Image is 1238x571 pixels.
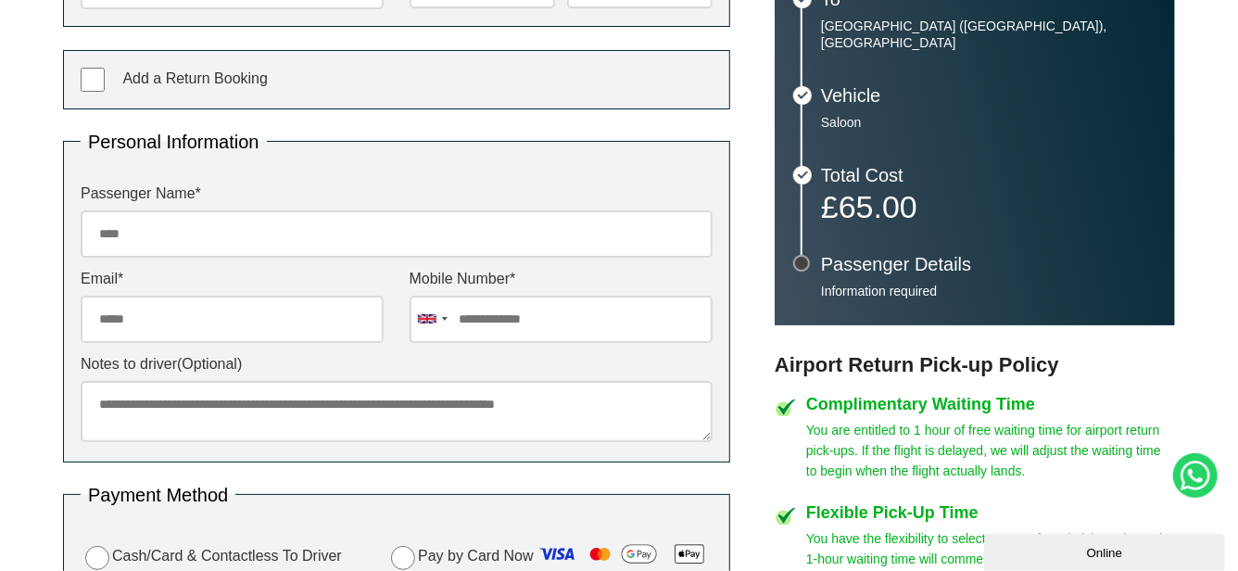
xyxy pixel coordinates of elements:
h3: Airport Return Pick-up Policy [775,353,1175,377]
input: Pay by Card Now [391,546,415,570]
span: Add a Return Booking [122,70,268,86]
legend: Payment Method [81,486,235,504]
h3: Passenger Details [821,255,1156,273]
input: Add a Return Booking [81,68,105,92]
label: Mobile Number [410,272,713,286]
span: (Optional) [177,356,242,372]
legend: Personal Information [81,133,267,151]
h3: Vehicle [821,86,1156,105]
p: [GEOGRAPHIC_DATA] ([GEOGRAPHIC_DATA]), [GEOGRAPHIC_DATA] [821,18,1156,51]
p: Information required [821,283,1156,299]
p: You are entitled to 1 hour of free waiting time for airport return pick-ups. If the flight is del... [806,420,1175,481]
label: Notes to driver [81,357,713,372]
p: Saloon [821,114,1156,131]
iframe: chat widget [984,530,1229,571]
h4: Flexible Pick-Up Time [806,504,1175,521]
div: United Kingdom: +44 [411,297,453,342]
label: Passenger Name [81,186,713,201]
h3: Total Cost [821,166,1156,184]
label: Cash/Card & Contactless To Driver [81,543,342,570]
input: Cash/Card & Contactless To Driver [85,546,109,570]
h4: Complimentary Waiting Time [806,396,1175,412]
label: Email [81,272,384,286]
p: £ [821,194,1156,220]
span: 65.00 [839,189,917,224]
